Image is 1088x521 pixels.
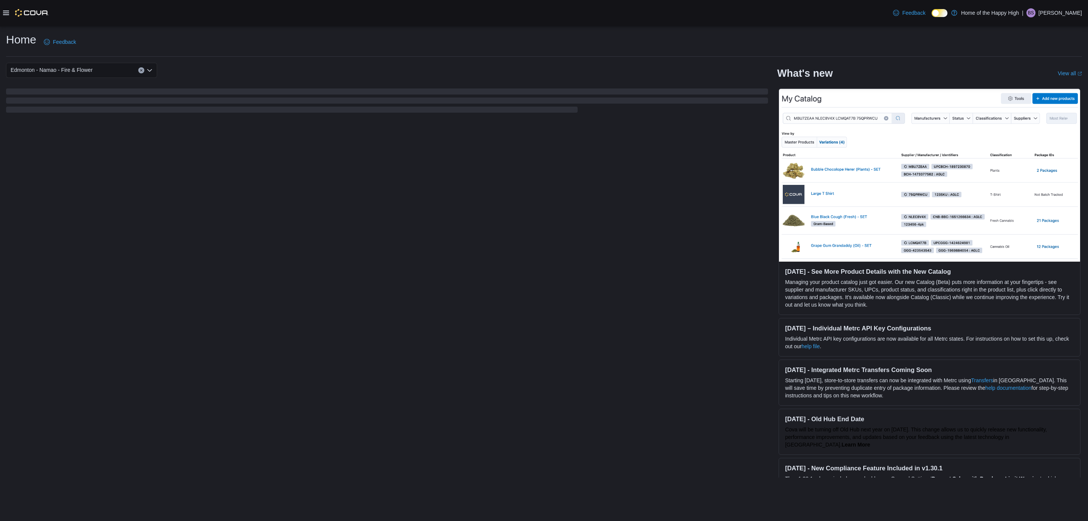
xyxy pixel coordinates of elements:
[1028,8,1034,17] span: BS
[6,32,36,47] h1: Home
[1058,70,1082,76] a: View allExternal link
[1039,8,1082,17] p: [PERSON_NAME]
[15,9,49,17] img: Cova
[53,38,76,46] span: Feedback
[785,377,1074,399] p: Starting [DATE], store-to-store transfers can now be integrated with Metrc using in [GEOGRAPHIC_D...
[785,366,1074,374] h3: [DATE] - Integrated Metrc Transfers Coming Soon
[902,9,925,17] span: Feedback
[785,324,1074,332] h3: [DATE] – Individual Metrc API Key Configurations
[147,67,153,73] button: Open list of options
[932,9,947,17] input: Dark Mode
[777,67,833,79] h2: What's new
[785,268,1074,275] h3: [DATE] - See More Product Details with the New Catalog
[6,90,768,114] span: Loading
[1022,8,1023,17] p: |
[11,65,93,74] span: Edmonton - Namao - Fire & Flower
[785,475,1074,498] p: The v1.30.1 release includes a valuable new General Setting, ' ', which prevents sales when produ...
[785,464,1074,472] h3: [DATE] - New Compliance Feature Included in v1.30.1
[985,385,1031,391] a: help documentation
[971,377,993,383] a: Transfers
[41,34,79,50] a: Feedback
[961,8,1019,17] p: Home of the Happy High
[138,67,144,73] button: Clear input
[802,343,820,349] a: help file
[785,335,1074,350] p: Individual Metrc API key configurations are now available for all Metrc states. For instructions ...
[890,5,928,20] a: Feedback
[785,278,1074,309] p: Managing your product catalog just got easier. Our new Catalog (Beta) puts more information at yo...
[1026,8,1035,17] div: Brody Schultz
[785,426,1047,448] span: Cova will be turning off Old Hub next year on [DATE]. This change allows us to quickly release ne...
[842,442,870,448] a: Learn More
[932,476,1040,482] strong: Prevent Sales with Purchase Limit Warning
[1077,71,1082,76] svg: External link
[785,415,1074,423] h3: [DATE] - Old Hub End Date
